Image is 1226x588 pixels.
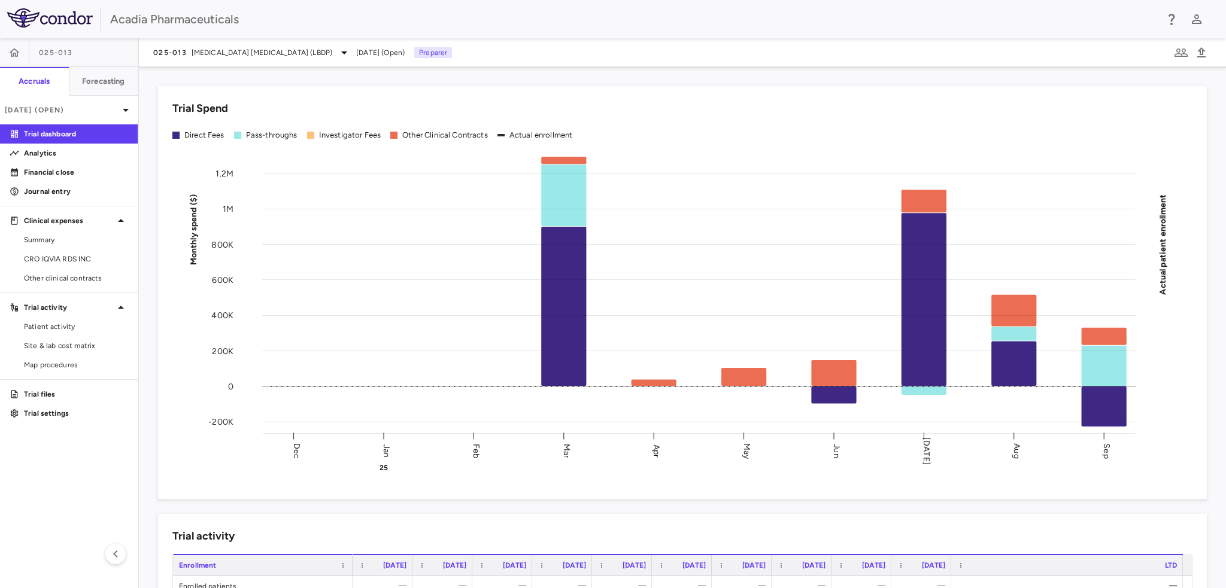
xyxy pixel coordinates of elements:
span: [DATE] [742,561,766,569]
span: [DATE] [862,561,885,569]
p: Trial files [24,389,128,400]
p: Preparer [414,47,452,58]
img: logo-full-BYUhSk78.svg [7,8,93,28]
p: Trial settings [24,408,128,419]
p: Trial activity [24,302,114,313]
text: May [742,443,752,459]
text: Jan [381,444,392,457]
div: Direct Fees [184,130,224,141]
text: Apr [651,444,661,457]
tspan: -200K [208,417,233,427]
text: Aug [1012,443,1022,458]
span: CRO IQVIA RDS INC [24,254,128,264]
span: [DATE] [563,561,586,569]
h6: Forecasting [82,76,125,87]
tspan: Actual patient enrollment [1158,194,1168,294]
text: 25 [380,464,388,472]
text: [DATE] [921,437,931,465]
span: [DATE] [443,561,466,569]
tspan: 200K [212,346,233,356]
p: Clinical expenses [24,215,114,226]
div: Acadia Pharmaceuticals [110,10,1157,28]
span: 025-013 [153,48,187,57]
span: [MEDICAL_DATA] [MEDICAL_DATA] (LBDP) [192,47,332,58]
h6: Trial activity [172,528,235,544]
h6: Trial Spend [172,100,228,117]
p: Financial close [24,167,128,178]
tspan: Monthly spend ($) [189,194,199,265]
span: [DATE] [623,561,646,569]
text: Feb [471,443,481,458]
span: [DATE] [503,561,526,569]
div: Actual enrollment [509,130,573,141]
div: Other Clinical Contracts [402,130,488,141]
span: [DATE] [383,561,406,569]
div: Investigator Fees [319,130,381,141]
tspan: 600K [212,275,233,285]
span: Other clinical contracts [24,273,128,284]
p: Trial dashboard [24,129,128,139]
span: Summary [24,234,128,245]
span: 025-013 [39,48,72,57]
tspan: 800K [211,239,233,249]
tspan: 0 [228,381,233,391]
text: Sep [1101,443,1112,458]
span: [DATE] [682,561,706,569]
span: [DATE] (Open) [356,47,405,58]
text: Dec [292,443,302,458]
p: [DATE] (Open) [5,105,119,115]
span: Patient activity [24,321,128,332]
span: [DATE] [802,561,826,569]
p: Journal entry [24,186,128,197]
tspan: 1.2M [216,168,233,178]
span: [DATE] [922,561,945,569]
text: Jun [832,444,842,458]
tspan: 1M [223,204,233,214]
tspan: 400K [211,310,233,321]
span: Site & lab cost matrix [24,340,128,351]
text: Mar [562,443,572,458]
div: Pass-throughs [246,130,298,141]
span: Enrollment [179,561,217,569]
span: LTD [1165,561,1177,569]
span: Map procedures [24,359,128,370]
h6: Accruals [19,76,50,87]
p: Analytics [24,148,128,159]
